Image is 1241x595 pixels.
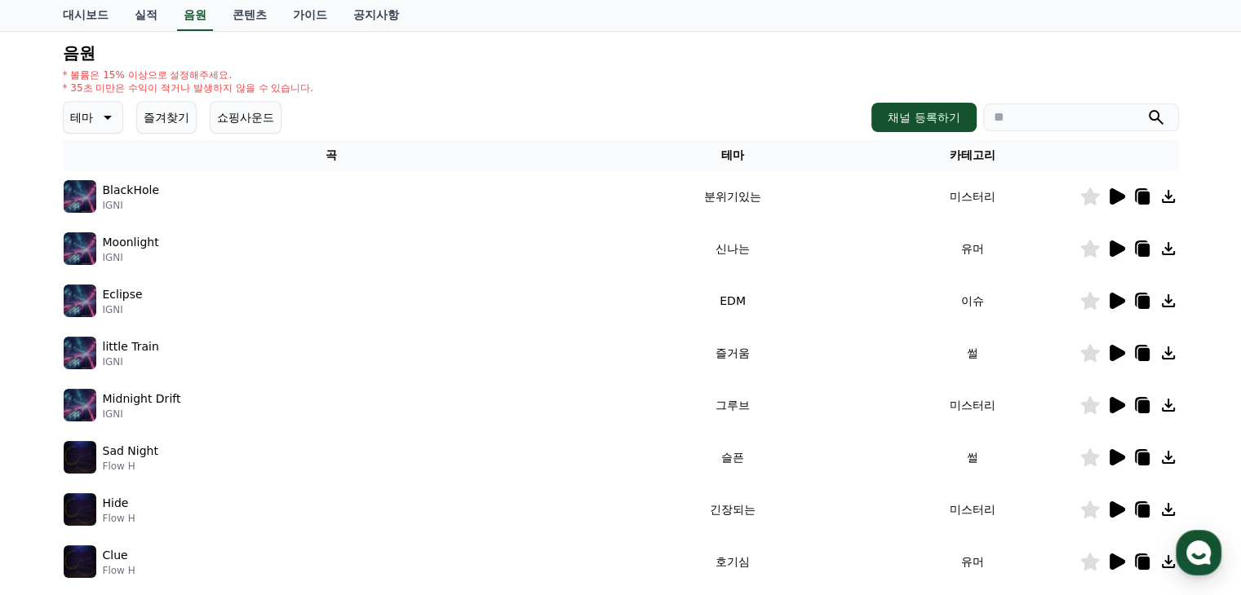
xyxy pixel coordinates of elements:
[866,431,1079,483] td: 썰
[600,483,865,535] td: 긴장되는
[103,286,143,303] p: Eclipse
[866,275,1079,327] td: 이슈
[600,431,865,483] td: 슬픈
[103,443,158,460] p: Sad Night
[103,199,159,212] p: IGNI
[103,460,158,473] p: Flow H
[63,82,314,95] p: * 35초 미만은 수익이 적거나 발생하지 않을 수 있습니다.
[149,485,169,498] span: 대화
[63,44,1179,62] h4: 음원
[871,103,976,132] button: 채널 등록하기
[103,390,181,408] p: Midnight Drift
[70,106,93,129] p: 테마
[51,484,61,497] span: 홈
[103,234,159,251] p: Moonlight
[600,170,865,223] td: 분위기있는
[600,535,865,588] td: 호기심
[103,338,159,355] p: little Train
[64,180,96,213] img: music
[866,535,1079,588] td: 유머
[63,68,314,82] p: * 볼륨은 15% 이상으로 설정해주세요.
[866,170,1079,223] td: 미스터리
[210,101,281,134] button: 쇼핑사운드
[600,275,865,327] td: EDM
[64,545,96,578] img: music
[103,495,129,512] p: Hide
[866,327,1079,379] td: 썰
[103,512,135,525] p: Flow H
[64,493,96,526] img: music
[600,223,865,275] td: 신나는
[108,460,211,500] a: 대화
[64,441,96,474] img: music
[866,223,1079,275] td: 유머
[64,337,96,369] img: music
[866,483,1079,535] td: 미스터리
[252,484,272,497] span: 설정
[866,140,1079,170] th: 카테고리
[103,355,159,368] p: IGNI
[63,140,601,170] th: 곡
[64,284,96,317] img: music
[136,101,197,134] button: 즐겨찾기
[600,327,865,379] td: 즐거움
[103,547,128,564] p: Clue
[63,101,123,134] button: 테마
[5,460,108,500] a: 홈
[600,140,865,170] th: 테마
[64,232,96,265] img: music
[600,379,865,431] td: 그루브
[211,460,313,500] a: 설정
[103,251,159,264] p: IGNI
[866,379,1079,431] td: 미스터리
[64,389,96,421] img: music
[103,564,135,577] p: Flow H
[103,303,143,316] p: IGNI
[103,182,159,199] p: BlackHole
[103,408,181,421] p: IGNI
